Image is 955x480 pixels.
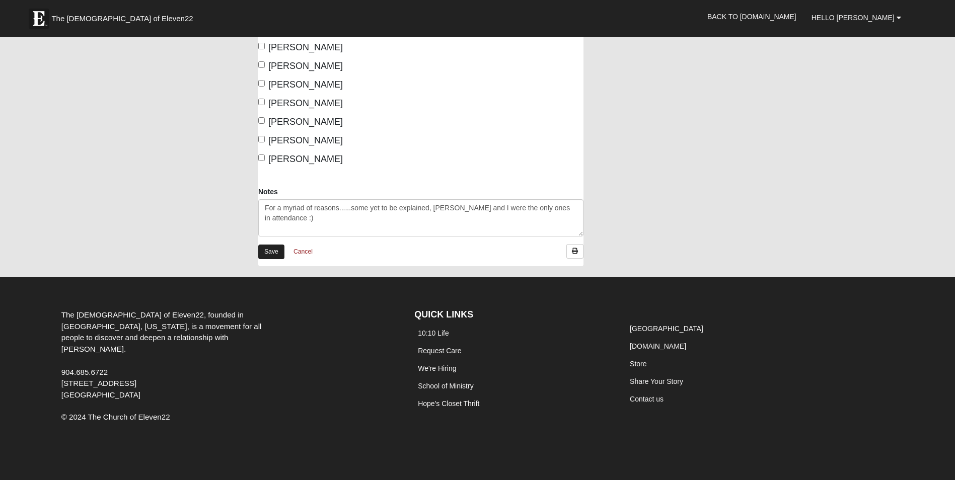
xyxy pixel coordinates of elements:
[287,244,319,260] a: Cancel
[24,4,225,29] a: The [DEMOGRAPHIC_DATA] of Eleven22
[268,79,343,90] span: [PERSON_NAME]
[418,364,456,372] a: We're Hiring
[418,382,473,390] a: School of Ministry
[566,244,583,259] a: Print Attendance Roster
[258,99,265,105] input: [PERSON_NAME]
[258,136,265,142] input: [PERSON_NAME]
[258,154,265,161] input: [PERSON_NAME]
[29,9,49,29] img: Eleven22 logo
[630,325,703,333] a: [GEOGRAPHIC_DATA]
[268,61,343,71] span: [PERSON_NAME]
[414,309,611,321] h4: QUICK LINKS
[61,390,140,399] span: [GEOGRAPHIC_DATA]
[258,117,265,124] input: [PERSON_NAME]
[51,14,193,24] span: The [DEMOGRAPHIC_DATA] of Eleven22
[54,309,289,401] div: The [DEMOGRAPHIC_DATA] of Eleven22, founded in [GEOGRAPHIC_DATA], [US_STATE], is a movement for a...
[630,377,683,385] a: Share Your Story
[258,43,265,49] input: [PERSON_NAME]
[61,413,170,421] span: © 2024 The Church of Eleven22
[630,342,686,350] a: [DOMAIN_NAME]
[258,245,284,259] a: Save
[700,4,804,29] a: Back to [DOMAIN_NAME]
[268,42,343,52] span: [PERSON_NAME]
[418,329,449,337] a: 10:10 Life
[268,117,343,127] span: [PERSON_NAME]
[258,80,265,87] input: [PERSON_NAME]
[812,14,895,22] span: Hello [PERSON_NAME]
[418,399,479,408] a: Hope's Closet Thrift
[268,135,343,145] span: [PERSON_NAME]
[418,347,461,355] a: Request Care
[258,187,278,197] label: Notes
[630,360,646,368] a: Store
[804,5,909,30] a: Hello [PERSON_NAME]
[268,98,343,108] span: [PERSON_NAME]
[630,395,664,403] a: Contact us
[268,154,343,164] span: [PERSON_NAME]
[258,61,265,68] input: [PERSON_NAME]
